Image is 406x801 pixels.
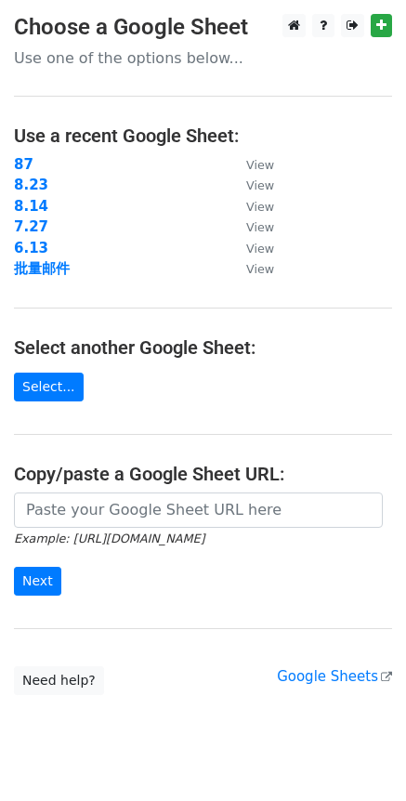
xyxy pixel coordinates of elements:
[228,240,274,256] a: View
[246,262,274,276] small: View
[246,220,274,234] small: View
[246,178,274,192] small: View
[228,198,274,215] a: View
[14,336,392,359] h4: Select another Google Sheet:
[14,48,392,68] p: Use one of the options below...
[14,14,392,41] h3: Choose a Google Sheet
[14,532,204,545] small: Example: [URL][DOMAIN_NAME]
[246,242,274,256] small: View
[14,492,383,528] input: Paste your Google Sheet URL here
[246,158,274,172] small: View
[14,240,48,256] a: 6.13
[14,260,70,277] a: 批量邮件
[14,125,392,147] h4: Use a recent Google Sheet:
[228,260,274,277] a: View
[228,218,274,235] a: View
[14,666,104,695] a: Need help?
[14,198,48,215] a: 8.14
[14,567,61,596] input: Next
[14,177,48,193] a: 8.23
[277,668,392,685] a: Google Sheets
[246,200,274,214] small: View
[14,373,84,401] a: Select...
[14,463,392,485] h4: Copy/paste a Google Sheet URL:
[228,156,274,173] a: View
[14,156,33,173] a: 87
[14,218,48,235] a: 7.27
[228,177,274,193] a: View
